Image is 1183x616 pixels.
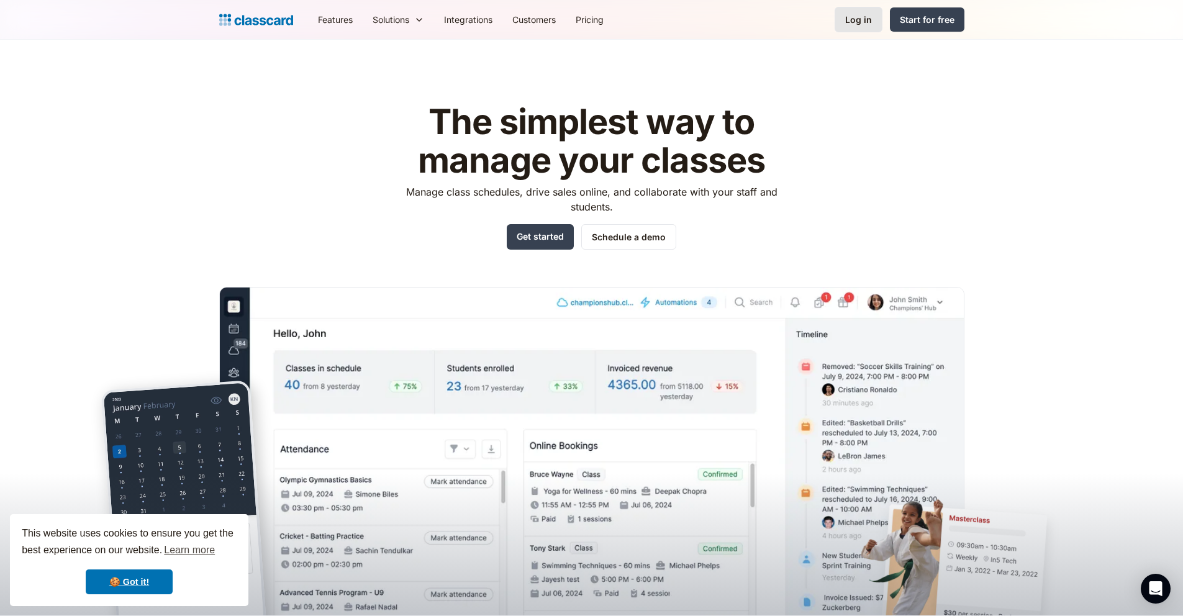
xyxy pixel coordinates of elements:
[22,526,237,559] span: This website uses cookies to ensure you get the best experience on our website.
[502,6,566,34] a: Customers
[162,541,217,559] a: learn more about cookies
[1141,574,1171,604] div: Open Intercom Messenger
[900,13,954,26] div: Start for free
[86,569,173,594] a: dismiss cookie message
[394,103,789,179] h1: The simplest way to manage your classes
[581,224,676,250] a: Schedule a demo
[434,6,502,34] a: Integrations
[394,184,789,214] p: Manage class schedules, drive sales online, and collaborate with your staff and students.
[219,11,293,29] a: home
[308,6,363,34] a: Features
[566,6,614,34] a: Pricing
[363,6,434,34] div: Solutions
[835,7,882,32] a: Log in
[890,7,964,32] a: Start for free
[845,13,872,26] div: Log in
[373,13,409,26] div: Solutions
[10,514,248,606] div: cookieconsent
[507,224,574,250] a: Get started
